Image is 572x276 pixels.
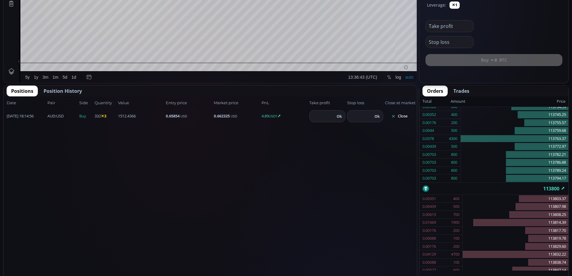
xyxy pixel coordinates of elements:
div: 500 [451,127,457,135]
div: 1d [68,241,73,246]
div: 0.00527 [422,266,436,274]
div: 0.00088 [422,235,436,242]
div: H [95,15,98,19]
div: 113763.37 [461,135,568,143]
span: PnL [262,100,307,106]
small: USD [180,114,187,118]
span: [DATE] 18:14:56 [7,113,46,119]
div: log [392,241,398,246]
button: Trades [449,86,474,96]
div: Hide Drawings Toolbar [14,224,17,232]
span: Stop loss [347,100,383,106]
div: Compare [81,3,98,8]
div: 113838.74 [463,259,568,267]
button: Position History [39,86,86,96]
div: 800 [451,167,457,174]
span: :USD [47,113,64,119]
span: Buy [79,113,93,119]
div: −160.00 (−0.14%) [165,15,196,19]
span: 4.89 [262,113,307,119]
div: 0.00703 [422,167,436,174]
button: Ok [373,113,382,120]
div: Toggle Log Scale [390,238,400,250]
div: 0.00088 [422,259,436,266]
div: 800 [451,159,457,166]
div: 113817.70 [463,227,568,235]
div: 0.00176 [422,243,436,250]
div: 200 [453,227,459,235]
div: 200 [451,119,457,127]
div: 600 [453,266,459,274]
div: 113819.78 [463,235,568,243]
div: 5y [22,241,26,246]
div: Toggle Auto Scale [400,238,412,250]
div: BTC [20,14,29,19]
div: 113808.25 [463,211,568,219]
div: 0.0044 [422,127,434,135]
b: AUD [47,113,55,119]
span: Position History [44,87,82,95]
div: 200 [453,243,459,250]
span: Date [7,100,46,106]
span: Value [118,100,164,106]
div: O [71,15,75,19]
div: 3m [39,241,45,246]
div: 113772.97 [461,143,568,151]
div: 113814.39 [463,219,568,227]
span: Trades [453,87,469,95]
div: 0.00351 [422,195,436,203]
div: 1m [49,241,55,246]
div: 0.00439 [422,203,436,211]
div: 113803.37 [463,195,568,203]
div: Bitcoin [39,14,57,19]
span: 13:36:43 (UTC) [345,241,374,246]
button: Close [385,111,414,121]
span: Entry price [166,100,212,106]
span: Positions [11,87,33,95]
b: 0.65854 [166,113,180,119]
div: Amount [451,98,465,105]
span: Market price [214,100,260,106]
div: Total [422,98,451,105]
div: C [141,15,144,19]
div: 113759.68 [461,127,568,135]
div: 400 [451,111,457,119]
div: 8.316K [35,22,47,26]
div: 113734.59 [461,103,568,111]
div: 113745.25 [461,111,568,119]
div: 4700 [451,250,459,258]
div:  [5,80,10,86]
div: 113794.17 [461,174,568,182]
span: Pair [47,100,77,106]
button: Orders [422,86,448,96]
small: USD [231,114,237,118]
div: Market open [61,14,67,19]
div: 0.0378 [422,135,434,143]
div: Indicators [112,3,130,8]
button: Ok [335,113,344,120]
div: 0.00176 [422,119,436,127]
div: D [51,3,54,8]
span: Orders [427,87,443,95]
b: 0.662325 [214,113,230,119]
div: 113800.00 [144,15,163,19]
div: 400 [453,195,459,203]
span: 1512.4366 [118,113,164,119]
div: 113430.00 [121,15,139,19]
button: Positions [7,86,38,96]
div: 800 [451,151,457,159]
div: 0.00176 [422,227,436,235]
div: 113786.88 [461,159,568,167]
div: 1y [30,241,35,246]
div: 0.01669 [422,219,436,226]
div: 113829.60 [463,243,568,251]
div: 500 [453,203,459,211]
div: 5d [59,241,64,246]
div: auto [402,241,410,246]
button: 13:36:43 (UTC) [343,238,376,250]
div: Volume [20,22,32,26]
span: Close at market [385,100,414,106]
div: 0.00703 [422,159,436,166]
div: 113960.00 [75,15,93,19]
span: 332 [95,113,116,119]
